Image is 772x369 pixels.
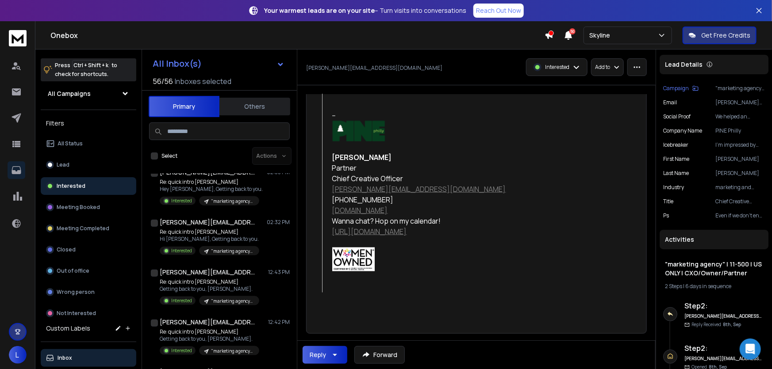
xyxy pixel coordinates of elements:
p: We helped an agency book 26 qualified sales calls [DATE] and another client close a $30,000 deal ... [715,113,765,120]
button: Forward [354,346,405,364]
p: Press to check for shortcuts. [55,61,117,79]
strong: Your warmest leads are on your site [264,6,375,15]
b: [PERSON_NAME] [332,152,392,162]
p: [PERSON_NAME] [715,156,765,163]
button: Primary [149,96,219,117]
p: Meeting Completed [57,225,109,232]
a: [URL][DOMAIN_NAME] [332,227,407,236]
p: Re: quick intro [PERSON_NAME] [160,278,259,285]
h1: "marketing agency" | 11-500 | US ONLY | CXO/Owner/Partner [665,260,763,278]
span: 2 Steps [665,282,682,290]
p: industry [663,184,684,191]
div: Chief Creative Officer [332,173,578,184]
div: Partner [332,163,578,173]
img: logo [9,30,27,46]
p: Wrong person [57,289,95,296]
img: AIorK4xdh-T0a71sKJS1fX8het3S_DplSUfLM9AlICN82CeXq_rgkhNlTcJXfMZK5M-jIyl7RC8rd10DJyrH [332,247,375,271]
p: "marketing agency" | 11-500 | US ONLY | CXO/Owner/Partner [715,85,765,92]
p: [PERSON_NAME] [715,170,765,177]
div: Activities [660,230,768,249]
p: ps [663,212,669,219]
p: Add to [595,64,610,71]
span: 6 days in sequence [685,282,731,290]
p: Getting back to you, [PERSON_NAME]. [160,335,259,342]
h1: All Inbox(s) [153,59,202,68]
p: Getting back to you, [PERSON_NAME]. [160,285,259,293]
span: 56 / 56 [153,76,173,87]
p: title [663,198,673,205]
p: Chief Creative Officer [715,198,765,205]
p: 12:43 PM [268,269,290,276]
p: PINE Philly [715,127,765,134]
p: Re: quick intro [PERSON_NAME] [160,179,263,186]
button: All Status [41,135,136,152]
p: Re: quick intro [PERSON_NAME] [160,228,259,236]
h1: [PERSON_NAME][EMAIL_ADDRESS][DOMAIN_NAME] [160,318,257,327]
span: Ctrl + Shift + k [72,60,110,70]
p: Reply Received [691,321,741,328]
h6: Step 2 : [684,343,762,354]
button: Interested [41,177,136,195]
button: L [9,346,27,364]
p: Interested [171,297,192,304]
p: Interested [171,247,192,254]
button: Meeting Completed [41,220,136,237]
h6: [PERSON_NAME][EMAIL_ADDRESS][PERSON_NAME][DOMAIN_NAME] [684,355,762,362]
button: Others [219,97,290,116]
p: Email [663,99,677,106]
h1: [PERSON_NAME][EMAIL_ADDRESS][DOMAIN_NAME] [160,218,257,227]
h1: All Campaigns [48,89,91,98]
p: I'm impressed by your Positive Branding approach and 30 years of creative work. [715,141,765,148]
p: Interested [57,183,85,190]
a: [PERSON_NAME][EMAIL_ADDRESS][DOMAIN_NAME] [332,184,506,194]
p: "marketing agency" | 11-500 | US ONLY | CXO/Owner/Partner [211,248,254,255]
p: Skyline [589,31,614,40]
h3: Custom Labels [46,324,90,333]
p: marketing and advertising companies [715,184,765,191]
p: Icebreaker [663,141,688,148]
h6: [PERSON_NAME][EMAIL_ADDRESS][PERSON_NAME][DOMAIN_NAME] [684,313,762,320]
button: Meeting Booked [41,198,136,216]
p: Social Proof [663,113,691,120]
p: "marketing agency" | 11-500 | US ONLY | CXO/Owner/Partner [211,198,254,205]
button: All Inbox(s) [146,55,292,72]
p: "marketing agency" | 11-500 | US ONLY | CXO/Owner/Partner [211,348,254,354]
p: Last Name [663,170,689,177]
h6: Step 2 : [684,301,762,311]
button: Lead [41,156,136,174]
h1: Onebox [50,30,545,41]
div: Wanna chat? Hop on my calendar! [332,216,578,226]
button: Wrong person [41,283,136,301]
p: Campaign [663,85,689,92]
button: Get Free Credits [683,27,757,44]
button: All Campaigns [41,85,136,103]
p: Interested [545,64,569,71]
p: Not Interested [57,310,96,317]
p: Interested [171,198,192,204]
p: Out of office [57,267,89,274]
div: [PHONE_NUMBER] [332,194,578,205]
button: Closed [41,241,136,259]
span: 50 [569,28,576,34]
button: Campaign [663,85,699,92]
p: Even if we don’t end up working together, I’m curious how you managed to keep big ideas without b... [715,212,765,219]
p: "marketing agency" | 11-500 | US ONLY | CXO/Owner/Partner [211,298,254,304]
button: Inbox [41,349,136,367]
p: – Turn visits into conversations [264,6,466,15]
p: Meeting Booked [57,204,100,211]
span: -- [332,110,336,120]
p: Reach Out Now [476,6,521,15]
p: Hey [PERSON_NAME], Getting back to you. [160,186,263,193]
p: Hi [PERSON_NAME], Getting back to you. [160,236,259,243]
p: [PERSON_NAME][EMAIL_ADDRESS][DOMAIN_NAME] [715,99,765,106]
div: Reply [310,350,326,359]
h3: Inboxes selected [175,76,231,87]
p: 12:42 PM [268,319,290,326]
p: First Name [663,156,689,163]
button: Out of office [41,262,136,280]
h1: [PERSON_NAME][EMAIL_ADDRESS][DOMAIN_NAME] [160,268,257,277]
a: [DOMAIN_NAME] [332,205,388,215]
a: Reach Out Now [473,4,524,18]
